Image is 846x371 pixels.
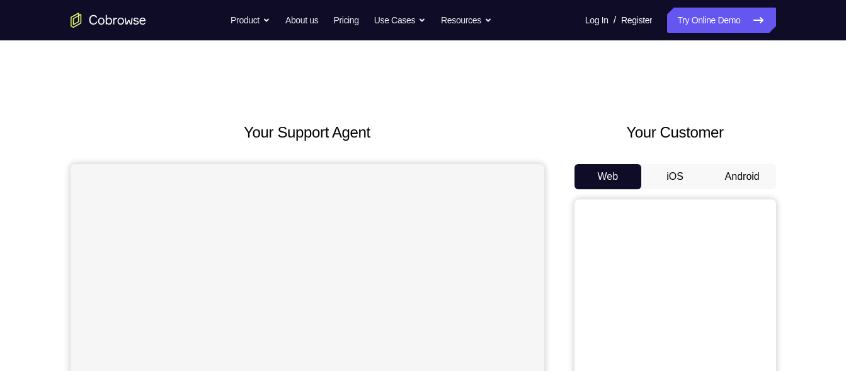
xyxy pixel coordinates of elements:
[285,8,318,33] a: About us
[621,8,652,33] a: Register
[574,164,642,189] button: Web
[231,8,270,33] button: Product
[71,121,544,144] h2: Your Support Agent
[374,8,426,33] button: Use Cases
[441,8,492,33] button: Resources
[667,8,775,33] a: Try Online Demo
[585,8,609,33] a: Log In
[333,8,358,33] a: Pricing
[641,164,709,189] button: iOS
[71,13,146,28] a: Go to the home page
[709,164,776,189] button: Android
[614,13,616,28] span: /
[574,121,776,144] h2: Your Customer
